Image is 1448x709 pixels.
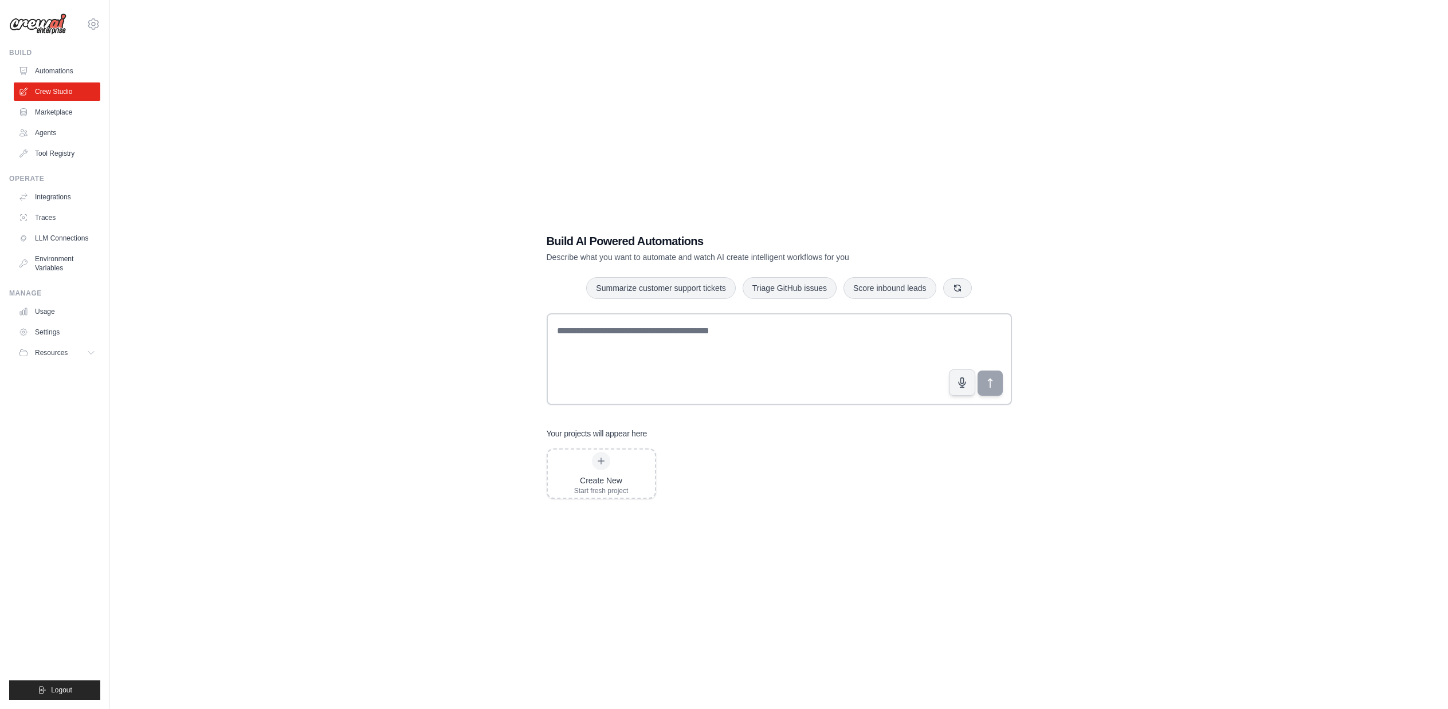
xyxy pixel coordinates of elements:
div: Build [9,48,100,57]
button: Get new suggestions [943,278,972,298]
button: Score inbound leads [843,277,936,299]
a: Traces [14,208,100,227]
span: Resources [35,348,68,357]
a: Integrations [14,188,100,206]
a: LLM Connections [14,229,100,247]
div: Operate [9,174,100,183]
div: Create New [574,475,629,486]
h3: Your projects will appear here [547,428,648,439]
a: Agents [14,124,100,142]
img: Logo [9,13,66,35]
div: Manage [9,289,100,298]
span: Logout [51,686,72,695]
button: Logout [9,680,100,700]
div: Start fresh project [574,486,629,495]
a: Marketplace [14,103,100,121]
button: Summarize customer support tickets [586,277,735,299]
p: Describe what you want to automate and watch AI create intelligent workflows for you [547,251,932,263]
h1: Build AI Powered Automations [547,233,932,249]
a: Tool Registry [14,144,100,163]
a: Automations [14,62,100,80]
a: Usage [14,302,100,321]
a: Settings [14,323,100,341]
button: Click to speak your automation idea [949,369,975,396]
a: Crew Studio [14,82,100,101]
a: Environment Variables [14,250,100,277]
button: Resources [14,344,100,362]
button: Triage GitHub issues [743,277,837,299]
